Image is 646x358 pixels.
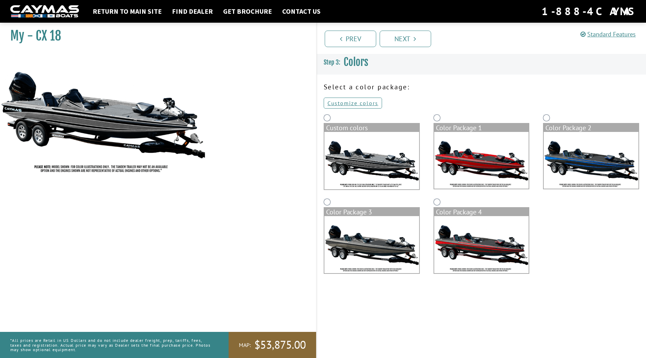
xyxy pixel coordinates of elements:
img: color_package_275.png [434,216,529,273]
a: Prev [325,31,376,47]
p: *All prices are Retail in US Dollars and do not include dealer freight, prep, tariffs, fees, taxe... [10,335,213,355]
a: Customize colors [324,98,382,109]
a: Get Brochure [220,7,275,16]
a: Next [380,31,431,47]
a: MAP:$53,875.00 [229,332,316,358]
a: Standard Features [580,30,636,38]
img: white-logo-c9c8dbefe5ff5ceceb0f0178aa75bf4bb51f6bca0971e226c86eb53dfe498488.png [10,5,79,18]
div: Color Package 4 [434,208,529,216]
span: $53,875.00 [254,338,306,352]
h3: Colors [317,49,646,75]
a: Return to main site [89,7,165,16]
img: cx18-Base-Layer.png [324,132,419,189]
ul: Pagination [323,30,646,47]
img: color_package_274.png [324,216,419,273]
span: MAP: [239,342,251,349]
div: Color Package 3 [324,208,419,216]
img: color_package_273.png [544,132,638,189]
img: color_package_272.png [434,132,529,189]
div: 1-888-4CAYMAS [542,4,636,19]
a: Contact Us [279,7,324,16]
p: Select a color package: [324,82,639,92]
div: Color Package 2 [544,124,638,132]
a: Find Dealer [169,7,216,16]
h1: My - CX 18 [10,28,299,44]
div: Color Package 1 [434,124,529,132]
div: Custom colors [324,124,419,132]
